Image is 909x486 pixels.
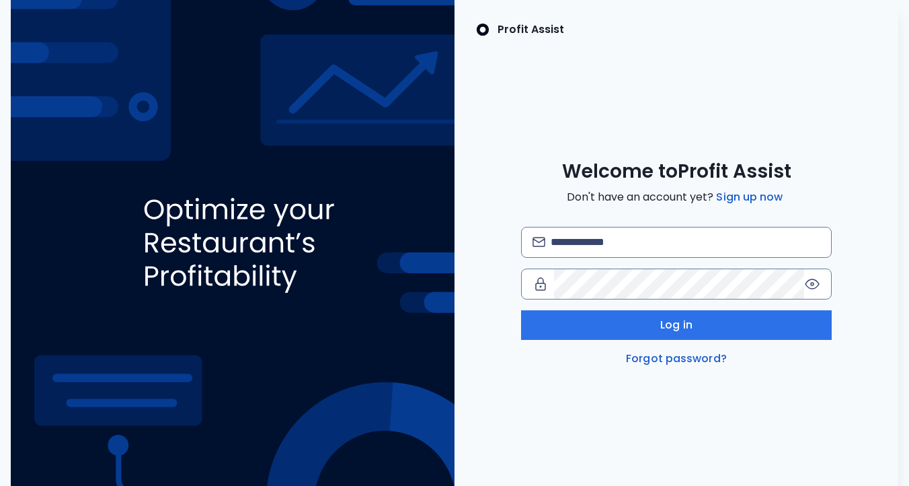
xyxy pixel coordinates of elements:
img: email [532,237,545,247]
a: Forgot password? [623,351,729,367]
a: Sign up now [713,189,785,205]
span: Log in [660,317,693,333]
span: Don't have an account yet? [567,189,785,205]
button: Log in [521,310,832,340]
p: Profit Assist [498,22,564,38]
span: Welcome to Profit Assist [562,160,791,184]
img: SpotOn Logo [476,22,489,38]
